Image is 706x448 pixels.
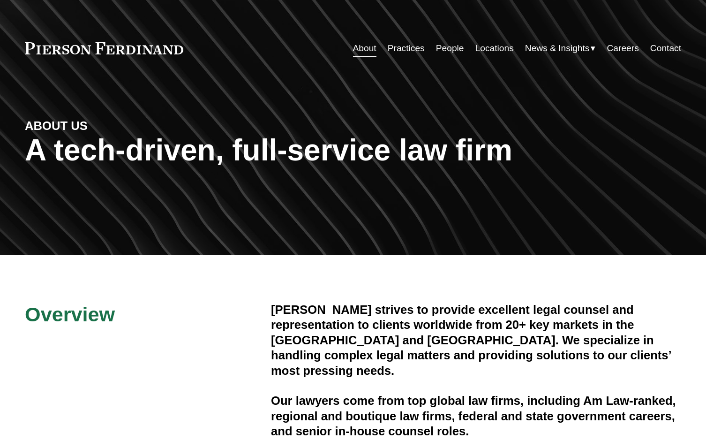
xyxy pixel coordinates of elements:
[607,39,639,57] a: Careers
[271,302,681,378] h4: [PERSON_NAME] strives to provide excellent legal counsel and representation to clients worldwide ...
[436,39,464,57] a: People
[475,39,514,57] a: Locations
[525,40,590,57] span: News & Insights
[25,119,88,132] strong: ABOUT US
[650,39,681,57] a: Contact
[271,393,681,439] h4: Our lawyers come from top global law firms, including Am Law-ranked, regional and boutique law fi...
[353,39,376,57] a: About
[25,303,115,326] span: Overview
[525,39,596,57] a: folder dropdown
[388,39,425,57] a: Practices
[25,133,681,167] h1: A tech-driven, full-service law firm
